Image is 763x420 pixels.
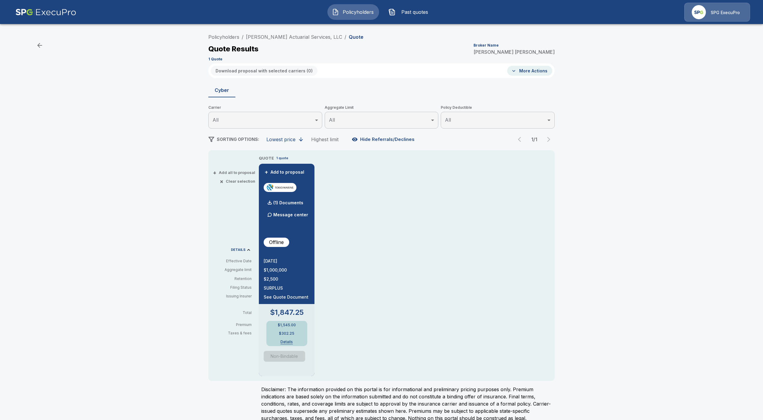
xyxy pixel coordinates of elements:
[528,137,540,142] p: 1 / 1
[213,171,216,175] span: +
[273,201,303,205] p: (1) Documents
[329,117,335,123] span: All
[684,3,750,22] a: Agency IconSPG ExecuPro
[345,33,346,41] li: /
[208,34,239,40] a: Policyholders
[246,34,342,40] a: [PERSON_NAME] Actuarial Services, LLC
[221,179,255,183] button: ×Clear selection
[208,33,363,41] nav: breadcrumb
[273,212,308,218] p: Message center
[384,4,436,20] button: Past quotes IconPast quotes
[279,332,294,335] p: $302.25
[264,277,310,281] p: $2,500
[398,8,431,16] span: Past quotes
[208,45,259,53] p: Quote Results
[213,117,219,123] span: All
[269,239,284,246] p: Offline
[208,83,235,97] button: Cyber
[711,10,740,16] p: SPG ExecuPro
[214,171,255,175] button: +Add all to proposal
[270,309,304,316] p: $1,847.25
[327,4,379,20] button: Policyholders IconPolicyholders
[220,179,223,183] span: ×
[332,8,339,16] img: Policyholders Icon
[278,323,296,327] p: $1,545.00
[208,105,322,111] span: Carrier
[242,33,244,41] li: /
[265,170,268,174] span: +
[351,134,417,145] button: Hide Referrals/Declines
[264,295,310,299] p: See Quote Document
[259,155,274,161] p: QUOTE
[473,50,555,54] p: [PERSON_NAME] [PERSON_NAME]
[388,8,396,16] img: Past quotes Icon
[264,259,310,263] p: [DATE]
[213,331,256,335] p: Taxes & fees
[342,8,375,16] span: Policyholders
[264,169,306,175] button: +Add to proposal
[211,66,317,76] button: Download proposal with selected carriers (0)
[275,340,299,344] button: Details
[311,136,339,142] div: Highest limit
[213,294,252,299] p: Issuing Insurer
[692,5,706,19] img: Agency Icon
[349,35,363,39] p: Quote
[264,268,310,272] p: $1,000,000
[325,105,439,111] span: Aggregate Limit
[231,248,246,251] p: DETAILS
[445,117,451,123] span: All
[213,285,252,290] p: Filing Status
[213,311,256,315] p: Total
[266,183,294,192] img: tmhcccyber
[213,276,252,282] p: Retention
[217,137,259,142] span: SORTING OPTIONS:
[208,57,222,61] p: 1 Quote
[507,66,552,76] button: More Actions
[213,258,252,264] p: Effective Date
[266,136,296,142] div: Lowest price
[213,267,252,272] p: Aggregate limit
[473,44,499,47] p: Broker Name
[441,105,555,111] span: Policy Deductible
[276,156,288,161] p: 1 quote
[213,323,256,327] p: Premium
[264,351,310,362] span: Quote is a non-bindable indication
[15,3,76,22] img: AA Logo
[264,286,310,290] p: SURPLUS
